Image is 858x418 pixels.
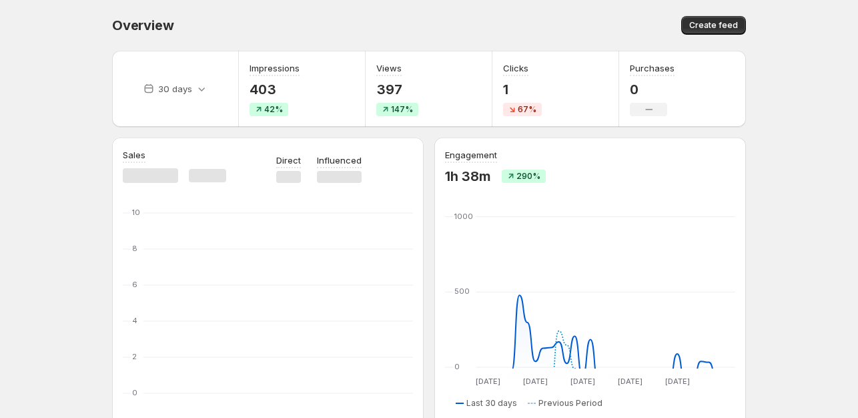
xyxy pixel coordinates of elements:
[132,316,137,325] text: 4
[132,208,140,217] text: 10
[132,388,137,397] text: 0
[250,81,300,97] p: 403
[618,377,642,386] text: [DATE]
[630,81,675,97] p: 0
[523,377,548,386] text: [DATE]
[445,168,491,184] p: 1h 38m
[132,280,137,289] text: 6
[503,81,542,97] p: 1
[516,171,540,182] span: 290%
[681,16,746,35] button: Create feed
[538,398,602,409] span: Previous Period
[276,154,301,167] p: Direct
[445,148,497,162] h3: Engagement
[376,61,402,75] h3: Views
[665,377,690,386] text: [DATE]
[518,104,536,115] span: 67%
[112,17,173,33] span: Overview
[630,61,675,75] h3: Purchases
[570,377,595,386] text: [DATE]
[476,377,500,386] text: [DATE]
[454,212,473,221] text: 1000
[317,154,362,167] p: Influenced
[132,352,137,361] text: 2
[250,61,300,75] h3: Impressions
[376,81,418,97] p: 397
[466,398,517,409] span: Last 30 days
[264,104,283,115] span: 42%
[454,286,470,296] text: 500
[503,61,528,75] h3: Clicks
[158,82,192,95] p: 30 days
[689,20,738,31] span: Create feed
[391,104,413,115] span: 147%
[454,362,460,371] text: 0
[123,148,145,162] h3: Sales
[132,244,137,253] text: 8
